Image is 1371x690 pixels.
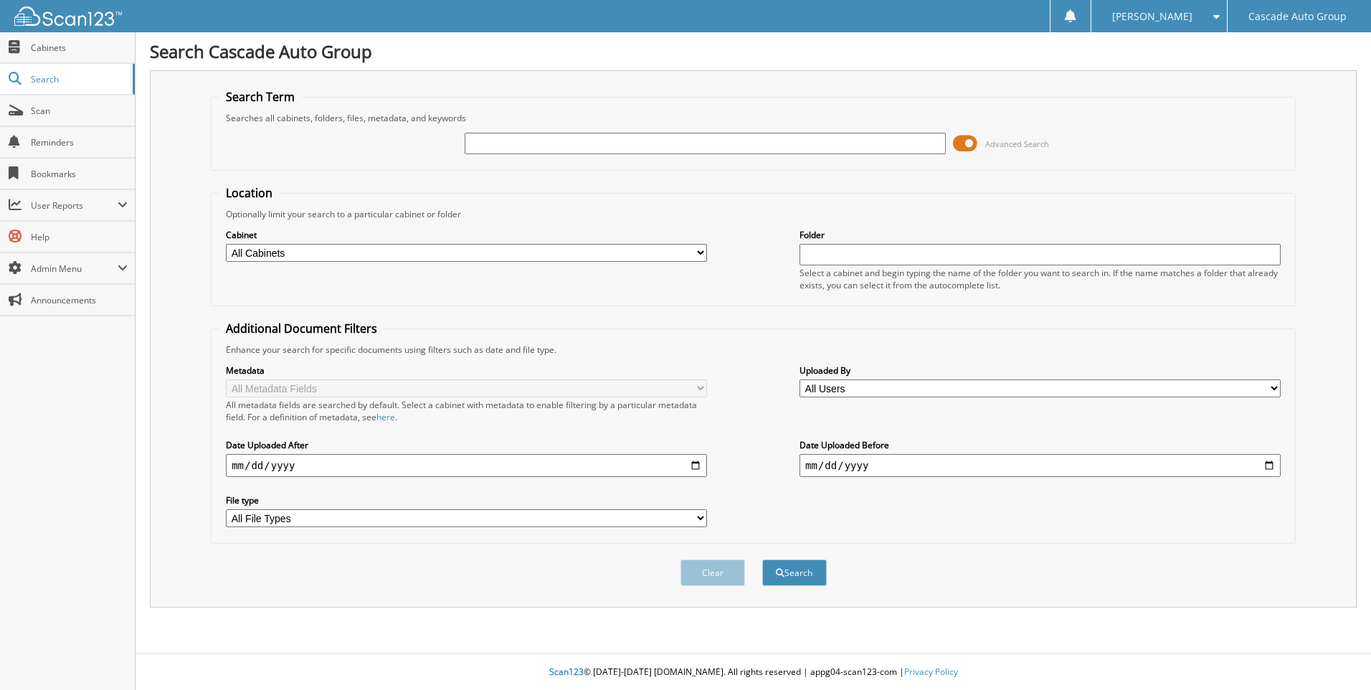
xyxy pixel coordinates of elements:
a: Privacy Policy [904,666,958,678]
div: © [DATE]-[DATE] [DOMAIN_NAME]. All rights reserved | appg04-scan123-com | [136,655,1371,690]
span: Help [31,231,128,243]
span: Bookmarks [31,168,128,180]
div: Select a cabinet and begin typing the name of the folder you want to search in. If the name match... [800,267,1281,291]
span: User Reports [31,199,118,212]
div: Searches all cabinets, folders, files, metadata, and keywords [219,112,1288,124]
iframe: Chat Widget [1299,621,1371,690]
span: Scan [31,105,128,117]
label: Uploaded By [800,364,1281,377]
span: Cascade Auto Group [1248,12,1347,21]
legend: Additional Document Filters [219,321,384,336]
input: start [226,454,707,477]
button: Clear [680,559,745,586]
label: Metadata [226,364,707,377]
span: Search [31,73,125,85]
a: here [376,411,395,423]
h1: Search Cascade Auto Group [150,39,1357,63]
button: Search [762,559,827,586]
input: end [800,454,1281,477]
div: All metadata fields are searched by default. Select a cabinet with metadata to enable filtering b... [226,399,707,423]
label: Folder [800,229,1281,241]
span: Advanced Search [985,138,1049,149]
label: Cabinet [226,229,707,241]
div: Enhance your search for specific documents using filters such as date and file type. [219,344,1288,356]
span: Reminders [31,136,128,148]
label: Date Uploaded Before [800,439,1281,451]
span: Announcements [31,294,128,306]
span: Scan123 [549,666,584,678]
legend: Search Term [219,89,302,105]
legend: Location [219,185,280,201]
label: File type [226,494,707,506]
span: Cabinets [31,42,128,54]
div: Optionally limit your search to a particular cabinet or folder [219,208,1288,220]
label: Date Uploaded After [226,439,707,451]
span: [PERSON_NAME] [1112,12,1192,21]
img: scan123-logo-white.svg [14,6,122,26]
span: Admin Menu [31,263,118,275]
